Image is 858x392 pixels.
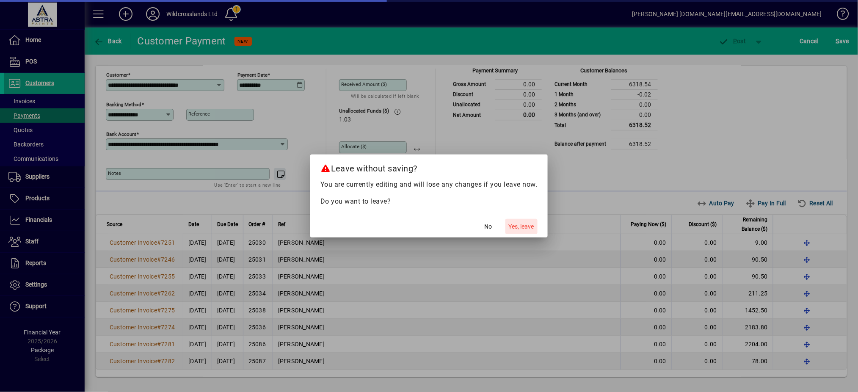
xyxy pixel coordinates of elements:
[485,222,492,231] span: No
[505,219,538,234] button: Yes, leave
[509,222,534,231] span: Yes, leave
[475,219,502,234] button: No
[310,155,548,179] h2: Leave without saving?
[320,179,538,190] p: You are currently editing and will lose any changes if you leave now.
[320,196,538,207] p: Do you want to leave?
